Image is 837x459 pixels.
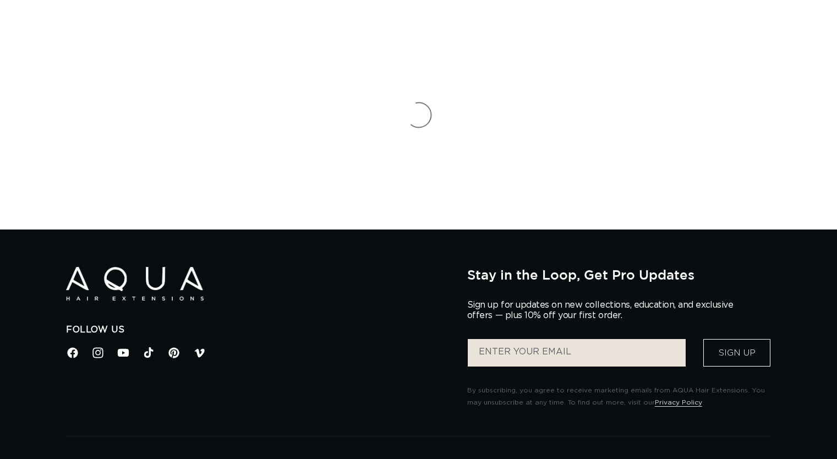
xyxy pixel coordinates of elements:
button: Sign Up [703,339,770,367]
a: Privacy Policy [655,399,702,406]
p: Sign up for updates on new collections, education, and exclusive offers — plus 10% off your first... [467,300,742,321]
p: By subscribing, you agree to receive marketing emails from AQUA Hair Extensions. You may unsubscr... [467,385,771,408]
h2: Follow Us [66,324,451,336]
img: Aqua Hair Extensions [66,267,204,300]
input: ENTER YOUR EMAIL [468,339,686,367]
h2: Stay in the Loop, Get Pro Updates [467,267,771,282]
